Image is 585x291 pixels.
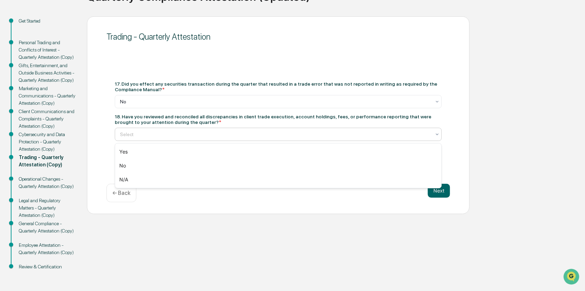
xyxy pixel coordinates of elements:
[49,118,84,123] a: Powered byPylon
[50,88,56,94] div: 🗄️
[115,114,442,125] div: 18. Have you reviewed and reconciled all discrepancies in client trade execution, account holding...
[14,88,45,95] span: Preclearance
[106,32,450,42] div: Trading - Quarterly Attestation
[7,53,19,66] img: 1746055101610-c473b297-6a78-478c-a979-82029cc54cd1
[7,15,127,26] p: How can we help?
[115,159,441,173] div: No
[7,102,13,107] div: 🔎
[19,175,76,190] div: Operational Changes - Quarterly Attestation (Copy)
[563,268,582,287] iframe: Open customer support
[7,88,13,94] div: 🖐️
[19,131,76,153] div: Cybersecurity and Data Protection - Quarterly Attestation (Copy)
[115,173,441,187] div: N/A
[48,85,89,97] a: 🗄️Attestations
[115,145,441,159] div: Yes
[112,190,130,196] p: ← Back
[24,53,114,60] div: Start new chat
[115,81,442,92] div: 17. Did you effect any securities transaction during the quarter that resulted in a trade error t...
[4,98,47,111] a: 🔎Data Lookup
[69,118,84,123] span: Pylon
[19,263,76,270] div: Review & Certification
[14,101,44,108] span: Data Lookup
[19,85,76,107] div: Marketing and Communications - Quarterly Attestation (Copy)
[19,220,76,235] div: General Compliance - Quarterly Attestation (Copy)
[19,17,76,25] div: Get Started
[19,62,76,84] div: Gifts, Entertainment, and Outside Business Activities - Quarterly Attestation (Copy)
[118,55,127,64] button: Start new chat
[428,184,450,198] button: Next
[57,88,86,95] span: Attestations
[19,39,76,61] div: Personal Trading and Conflicts of Interest - Quarterly Attestation (Copy)
[19,197,76,219] div: Legal and Regulatory Matters - Quarterly Attestation (Copy)
[19,108,76,130] div: Client Communications and Complaints - Quarterly Attestation (Copy)
[19,154,76,168] div: Trading - Quarterly Attestation (Copy)
[24,60,88,66] div: We're available if you need us!
[4,85,48,97] a: 🖐️Preclearance
[19,242,76,256] div: Employee Attestation - Quarterly Attestation (Copy)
